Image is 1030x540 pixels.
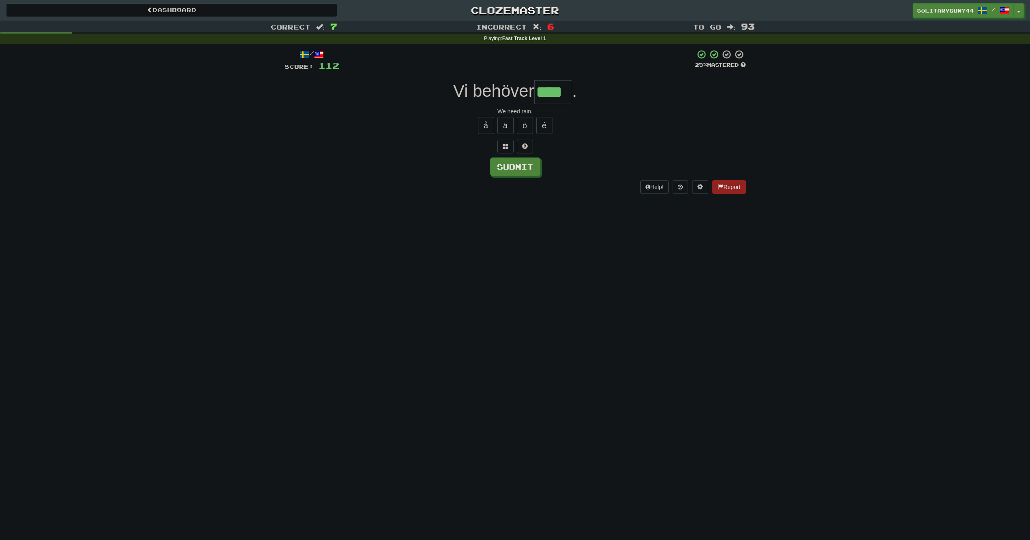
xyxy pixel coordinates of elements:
[6,3,337,17] a: Dashboard
[572,81,577,100] span: .
[533,23,542,30] span: :
[349,3,680,17] a: Clozemaster
[490,157,540,176] button: Submit
[712,180,745,194] button: Report
[695,62,746,69] div: Mastered
[502,36,546,41] strong: Fast Track Level 1
[741,21,755,31] span: 93
[478,117,494,134] button: å
[330,21,337,31] span: 7
[640,180,669,194] button: Help!
[536,117,552,134] button: é
[497,140,514,153] button: Switch sentence to multiple choice alt+p
[727,23,736,30] span: :
[285,107,746,115] div: We need rain.
[517,140,533,153] button: Single letter hint - you only get 1 per sentence and score half the points! alt+h
[693,23,721,31] span: To go
[476,23,527,31] span: Incorrect
[917,7,974,14] span: SolitarySun744
[319,60,339,70] span: 112
[453,81,534,100] span: Vi behöver
[285,49,339,60] div: /
[695,62,707,68] span: 25 %
[992,6,996,12] span: /
[285,63,314,70] span: Score:
[316,23,325,30] span: :
[271,23,310,31] span: Correct
[547,21,554,31] span: 6
[673,180,688,194] button: Round history (alt+y)
[517,117,533,134] button: ö
[497,117,514,134] button: ä
[913,3,1014,18] a: SolitarySun744 /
